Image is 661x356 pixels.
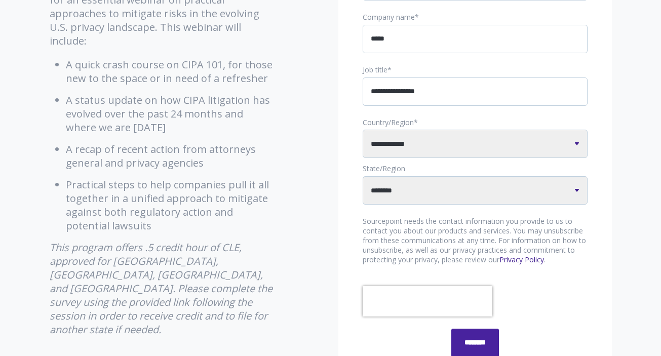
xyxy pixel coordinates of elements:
[363,217,588,265] p: Sourcepoint needs the contact information you provide to us to contact you about our products and...
[363,164,405,173] span: State/Region
[499,255,544,264] a: Privacy Policy
[66,178,275,232] li: Practical steps to help companies pull it all together in a unified approach to mitigate against ...
[50,241,273,336] em: This program offers .5 credit hour of CLE, approved for [GEOGRAPHIC_DATA], [GEOGRAPHIC_DATA], [GE...
[363,12,415,22] span: Company name
[66,142,275,170] li: A recap of recent action from attorneys general and privacy agencies
[363,117,414,127] span: Country/Region
[66,93,275,134] li: A status update on how CIPA litigation has evolved over the past 24 months and where we are [DATE]
[363,286,492,317] iframe: reCAPTCHA
[66,58,275,85] li: A quick crash course on CIPA 101, for those new to the space or in need of a refresher
[363,65,387,74] span: Job title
